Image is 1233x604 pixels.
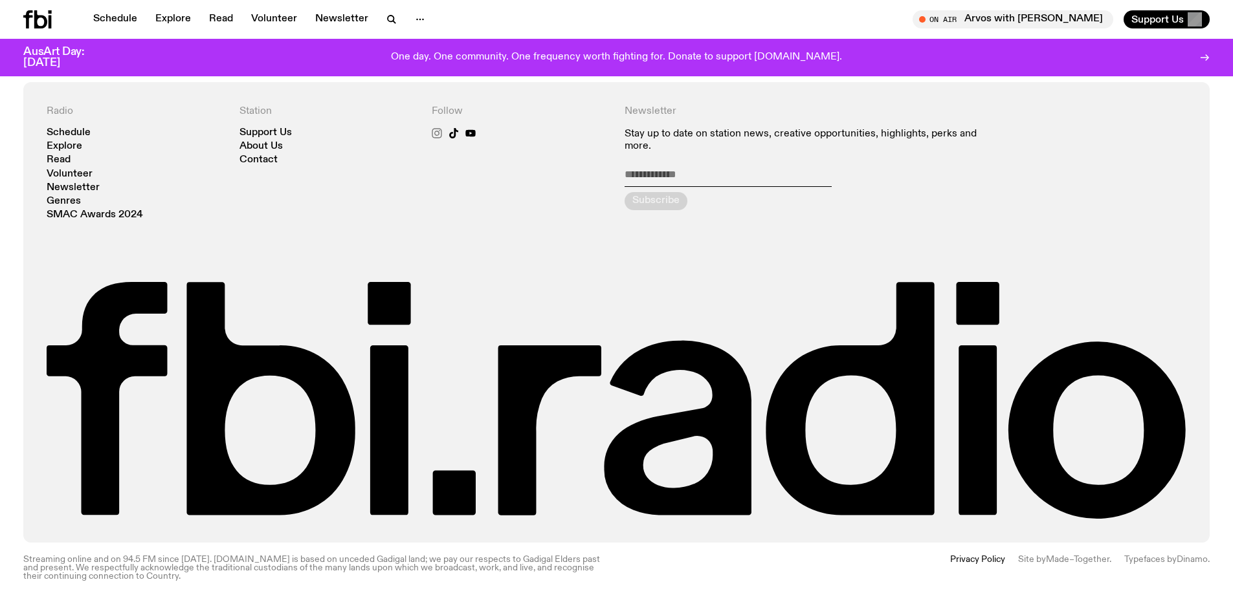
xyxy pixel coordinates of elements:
span: . [1208,555,1210,564]
a: Volunteer [47,169,93,179]
a: About Us [239,142,283,151]
a: Newsletter [307,10,376,28]
h4: Newsletter [625,105,994,118]
a: Contact [239,155,278,165]
button: On AirArvos with [PERSON_NAME] [913,10,1113,28]
a: Volunteer [243,10,305,28]
a: Newsletter [47,183,100,193]
a: Dinamo [1177,555,1208,564]
p: One day. One community. One frequency worth fighting for. Donate to support [DOMAIN_NAME]. [391,52,842,63]
span: Site by [1018,555,1046,564]
a: Genres [47,197,81,206]
span: Typefaces by [1124,555,1177,564]
button: Support Us [1124,10,1210,28]
h4: Radio [47,105,224,118]
a: Schedule [85,10,145,28]
h4: Station [239,105,417,118]
a: SMAC Awards 2024 [47,210,143,220]
a: Explore [148,10,199,28]
h3: AusArt Day: [DATE] [23,47,106,69]
p: Streaming online and on 94.5 FM since [DATE]. [DOMAIN_NAME] is based on unceded Gadigal land; we ... [23,555,609,581]
a: Privacy Policy [950,555,1005,581]
a: Schedule [47,128,91,138]
a: Made–Together [1046,555,1109,564]
a: Read [47,155,71,165]
button: Subscribe [625,192,687,210]
a: Explore [47,142,82,151]
p: Stay up to date on station news, creative opportunities, highlights, perks and more. [625,128,994,153]
a: Support Us [239,128,292,138]
span: Support Us [1131,14,1184,25]
a: Read [201,10,241,28]
span: . [1109,555,1111,564]
h4: Follow [432,105,609,118]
